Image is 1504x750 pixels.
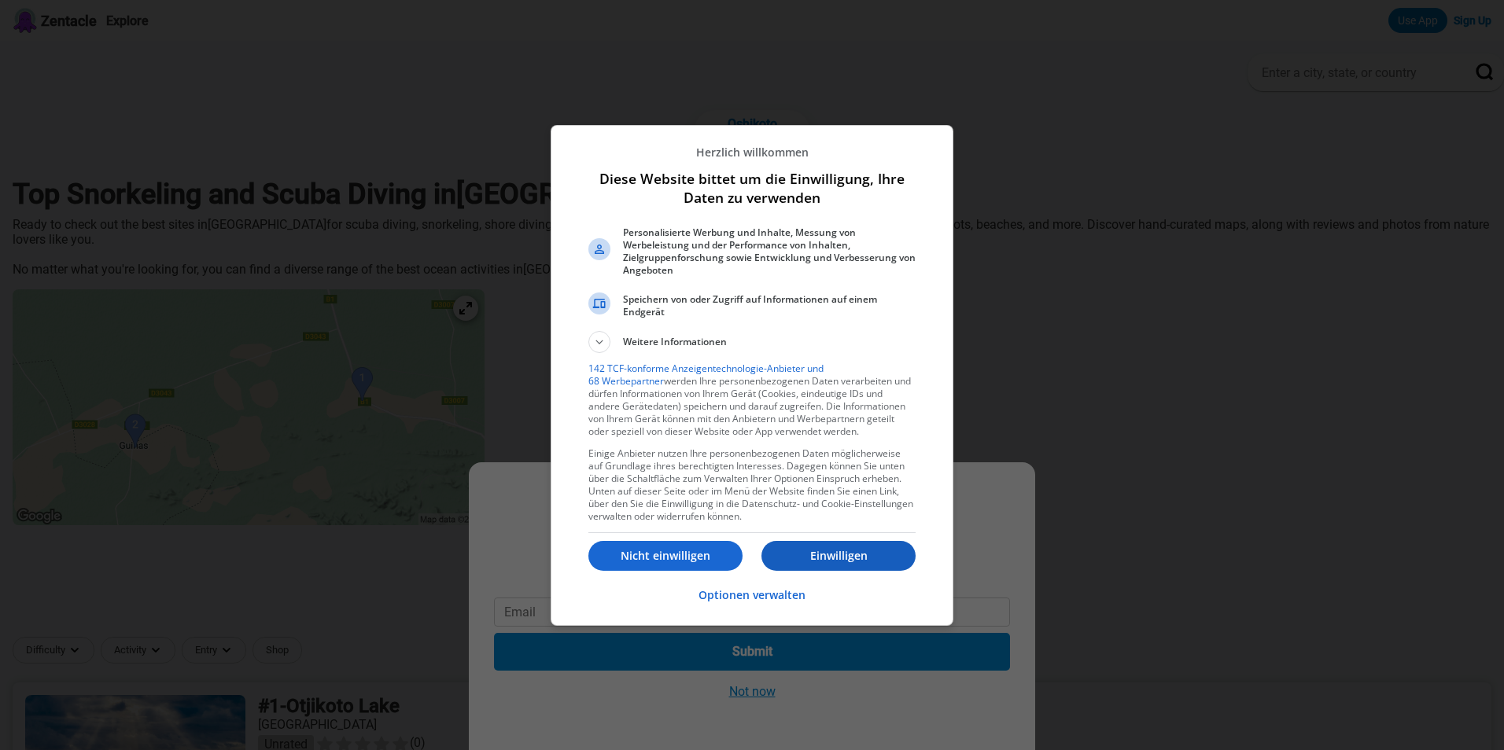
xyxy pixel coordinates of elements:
span: Weitere Informationen [623,335,727,353]
button: Weitere Informationen [588,331,916,353]
p: Einwilligen [761,548,916,564]
p: werden Ihre personenbezogenen Daten verarbeiten und dürfen Informationen von Ihrem Gerät (Cookies... [588,362,916,438]
a: 142 TCF-konforme Anzeigentechnologie-Anbieter und 68 Werbepartner [588,362,824,388]
span: Speichern von oder Zugriff auf Informationen auf einem Endgerät [623,293,916,318]
span: Personalisierte Werbung und Inhalte, Messung von Werbeleistung und der Performance von Inhalten, ... [623,226,916,277]
p: Nicht einwilligen [588,548,743,564]
button: Optionen verwalten [699,579,805,612]
div: Diese Website bittet um die Einwilligung, Ihre Daten zu verwenden [551,125,953,626]
p: Herzlich willkommen [588,145,916,160]
h1: Diese Website bittet um die Einwilligung, Ihre Daten zu verwenden [588,169,916,207]
p: Optionen verwalten [699,587,805,603]
button: Einwilligen [761,541,916,571]
p: Einige Anbieter nutzen Ihre personenbezogenen Daten möglicherweise auf Grundlage ihres berechtigt... [588,447,916,523]
button: Nicht einwilligen [588,541,743,571]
